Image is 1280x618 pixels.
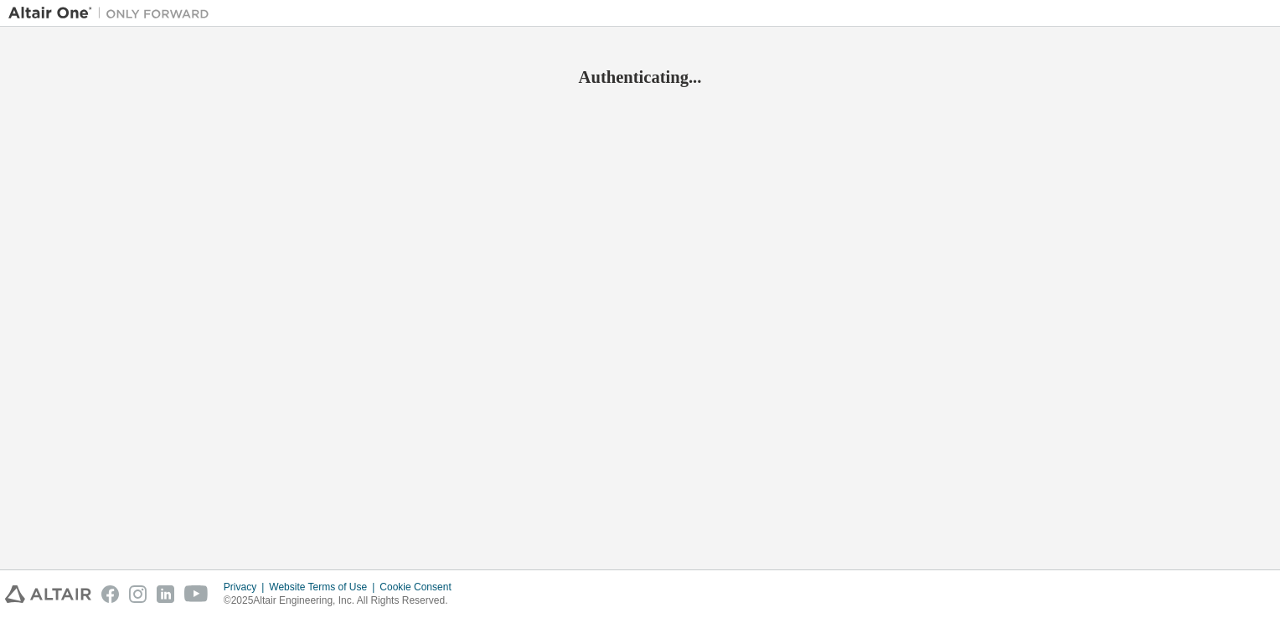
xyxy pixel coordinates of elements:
[157,585,174,603] img: linkedin.svg
[379,580,461,594] div: Cookie Consent
[8,5,218,22] img: Altair One
[101,585,119,603] img: facebook.svg
[129,585,147,603] img: instagram.svg
[269,580,379,594] div: Website Terms of Use
[8,66,1272,88] h2: Authenticating...
[5,585,91,603] img: altair_logo.svg
[184,585,209,603] img: youtube.svg
[224,580,269,594] div: Privacy
[224,594,462,608] p: © 2025 Altair Engineering, Inc. All Rights Reserved.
